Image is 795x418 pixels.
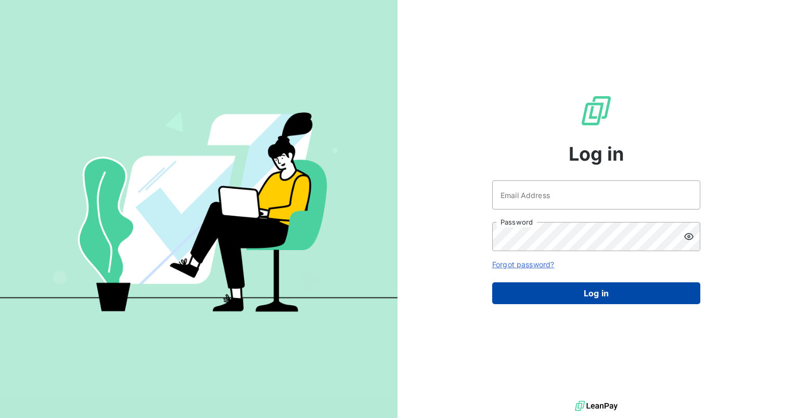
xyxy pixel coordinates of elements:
button: Log in [492,282,700,304]
img: logo [575,398,618,414]
img: LeanPay Logo [580,94,613,127]
span: Log in [569,140,624,168]
a: Forgot password? [492,260,554,269]
input: placeholder [492,180,700,210]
